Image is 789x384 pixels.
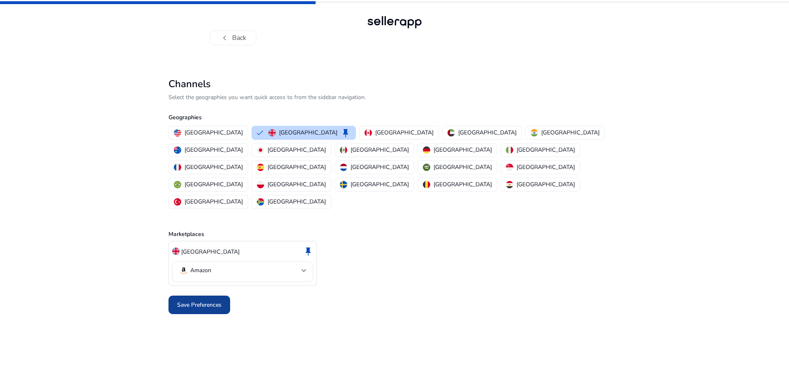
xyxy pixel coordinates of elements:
img: us.svg [174,129,181,136]
img: de.svg [423,146,430,154]
button: Save Preferences [168,296,230,314]
p: [GEOGRAPHIC_DATA] [375,128,434,137]
p: Select the geographies you want quick access to from the sidebar navigation. [168,93,621,102]
img: eg.svg [506,181,513,188]
p: [GEOGRAPHIC_DATA] [185,180,243,189]
p: [GEOGRAPHIC_DATA] [351,163,409,171]
p: [GEOGRAPHIC_DATA] [268,146,326,154]
p: [GEOGRAPHIC_DATA] [181,248,240,256]
p: [GEOGRAPHIC_DATA] [185,146,243,154]
p: [GEOGRAPHIC_DATA] [434,146,492,154]
img: nl.svg [340,164,347,171]
img: za.svg [257,198,264,206]
p: [GEOGRAPHIC_DATA] [517,180,575,189]
img: be.svg [423,181,430,188]
h2: Channels [168,78,621,90]
img: in.svg [531,129,538,136]
p: [GEOGRAPHIC_DATA] [434,180,492,189]
img: fr.svg [174,164,181,171]
span: keep [303,246,313,256]
img: ca.svg [365,129,372,136]
p: [GEOGRAPHIC_DATA] [517,163,575,171]
img: uk.svg [172,248,180,255]
img: au.svg [174,146,181,154]
p: [GEOGRAPHIC_DATA] [185,197,243,206]
p: [GEOGRAPHIC_DATA] [517,146,575,154]
p: [GEOGRAPHIC_DATA] [268,180,326,189]
p: [GEOGRAPHIC_DATA] [185,163,243,171]
p: [GEOGRAPHIC_DATA] [268,197,326,206]
img: sg.svg [506,164,513,171]
img: ae.svg [448,129,455,136]
p: Geographies [168,113,621,122]
p: [GEOGRAPHIC_DATA] [434,163,492,171]
p: [GEOGRAPHIC_DATA] [351,180,409,189]
img: se.svg [340,181,347,188]
span: keep [341,128,351,138]
img: tr.svg [174,198,181,206]
p: [GEOGRAPHIC_DATA] [458,128,517,137]
p: [GEOGRAPHIC_DATA] [279,128,337,137]
p: [GEOGRAPHIC_DATA] [185,128,243,137]
img: jp.svg [257,146,264,154]
p: [GEOGRAPHIC_DATA] [351,146,409,154]
span: Save Preferences [177,301,221,309]
img: mx.svg [340,146,347,154]
button: chevron_leftBack [210,30,256,45]
img: it.svg [506,146,513,154]
img: br.svg [174,181,181,188]
p: [GEOGRAPHIC_DATA] [541,128,600,137]
p: Amazon [190,267,211,274]
span: chevron_left [220,33,230,43]
img: amazon.svg [179,266,189,275]
p: [GEOGRAPHIC_DATA] [268,163,326,171]
img: uk.svg [268,129,276,136]
img: es.svg [257,164,264,171]
img: pl.svg [257,181,264,188]
img: sa.svg [423,164,430,171]
p: Marketplaces [168,230,621,238]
